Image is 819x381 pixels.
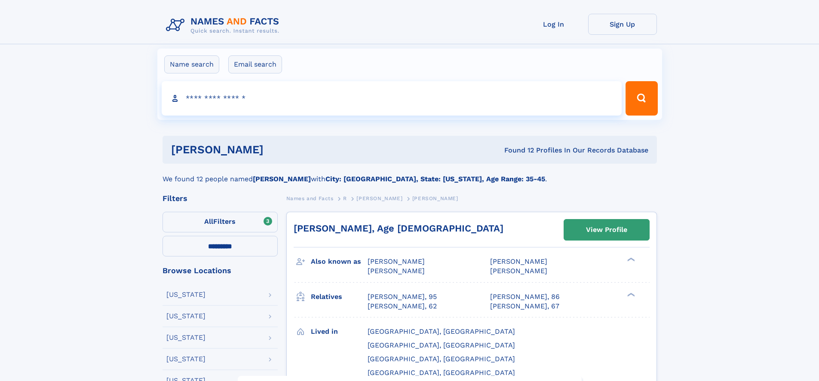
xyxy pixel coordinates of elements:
[625,292,635,297] div: ❯
[166,291,206,298] div: [US_STATE]
[166,356,206,363] div: [US_STATE]
[384,146,648,155] div: Found 12 Profiles In Our Records Database
[368,327,515,335] span: [GEOGRAPHIC_DATA], [GEOGRAPHIC_DATA]
[412,195,458,201] span: [PERSON_NAME]
[163,267,278,274] div: Browse Locations
[586,220,627,240] div: View Profile
[166,334,206,341] div: [US_STATE]
[162,81,622,116] input: search input
[490,292,560,302] a: [PERSON_NAME], 86
[163,14,286,37] img: Logo Names and Facts
[368,267,425,275] span: [PERSON_NAME]
[368,341,515,349] span: [GEOGRAPHIC_DATA], [GEOGRAPHIC_DATA]
[490,267,547,275] span: [PERSON_NAME]
[490,257,547,265] span: [PERSON_NAME]
[368,257,425,265] span: [PERSON_NAME]
[368,369,515,377] span: [GEOGRAPHIC_DATA], [GEOGRAPHIC_DATA]
[294,223,503,234] a: [PERSON_NAME], Age [DEMOGRAPHIC_DATA]
[204,217,213,226] span: All
[626,81,657,116] button: Search Button
[311,254,368,269] h3: Also known as
[228,55,282,73] label: Email search
[163,195,278,202] div: Filters
[171,144,384,155] h1: [PERSON_NAME]
[163,164,657,184] div: We found 12 people named with .
[311,324,368,339] h3: Lived in
[253,175,311,183] b: [PERSON_NAME]
[356,193,402,204] a: [PERSON_NAME]
[588,14,657,35] a: Sign Up
[368,292,437,302] a: [PERSON_NAME], 95
[343,193,347,204] a: R
[368,302,437,311] a: [PERSON_NAME], 62
[286,193,334,204] a: Names and Facts
[625,257,635,262] div: ❯
[356,195,402,201] span: [PERSON_NAME]
[311,290,368,304] h3: Relatives
[564,219,649,240] a: View Profile
[519,14,588,35] a: Log In
[325,175,545,183] b: City: [GEOGRAPHIC_DATA], State: [US_STATE], Age Range: 35-45
[343,195,347,201] span: R
[490,302,559,311] a: [PERSON_NAME], 67
[164,55,219,73] label: Name search
[163,212,278,232] label: Filters
[368,355,515,363] span: [GEOGRAPHIC_DATA], [GEOGRAPHIC_DATA]
[166,313,206,320] div: [US_STATE]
